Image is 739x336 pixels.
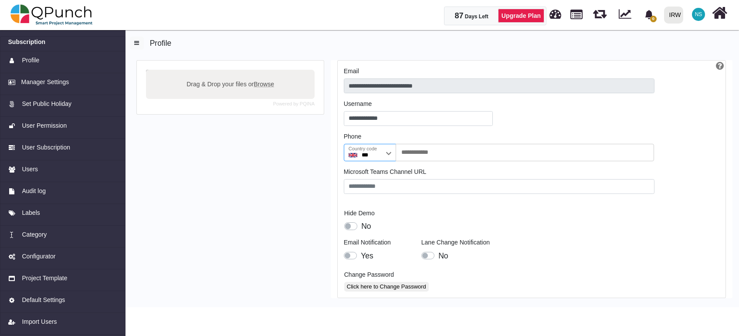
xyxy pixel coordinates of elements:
legend: Username [344,99,493,111]
i: Home [712,5,727,21]
span: Default Settings [22,295,65,305]
span: Releases [593,4,607,19]
a: Powered by PQINA [273,102,314,106]
span: NS [695,12,702,17]
span: User Subscription [22,143,70,152]
label: Yes [361,250,373,261]
svg: bell fill [644,10,654,19]
span: User Permission [22,121,67,130]
span: 0 [650,16,657,22]
a: bell fill0 [639,0,661,28]
span: Category [22,230,47,239]
span: Profile [22,56,39,65]
a: Upgrade Plan [498,9,544,23]
legend: Phone [344,132,655,144]
a: Help [715,59,725,73]
legend: Email Notification [344,238,421,250]
span: 87 [454,11,463,20]
span: Set Public Holiday [22,99,71,109]
span: Import Users [22,317,57,326]
a: IRW [660,0,687,29]
div: Notification [641,7,657,22]
span: Configurator [22,252,55,261]
span: Labels [22,208,40,217]
legend: Lane Change Notification [421,238,519,250]
span: Nadeem Sheikh [692,8,705,21]
button: Click here to Change Password [344,282,429,292]
legend: Email [344,67,655,78]
div: Dynamic Report [614,0,639,29]
legend: Microsoft Teams Channel URL [344,167,655,179]
label: Country code [349,145,377,153]
label: Hide Demo [338,206,402,221]
label: No [438,250,448,261]
label: Drag & Drop your files or [183,77,277,92]
img: qpunch-sp.fa6292f.png [10,2,93,28]
label: Change Password [338,268,435,282]
span: Browse [254,81,274,88]
h6: Subscription [8,38,46,46]
h5: Profile [130,37,732,48]
span: Audit log [22,187,45,196]
label: No [361,221,371,232]
span: Project Template [22,274,67,283]
span: Manager Settings [21,78,69,87]
span: Projects [570,6,583,19]
a: NS [687,0,710,28]
div: IRW [669,7,681,23]
span: Days Left [465,14,488,20]
span: Users [22,165,38,174]
span: Dashboard [549,5,561,18]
